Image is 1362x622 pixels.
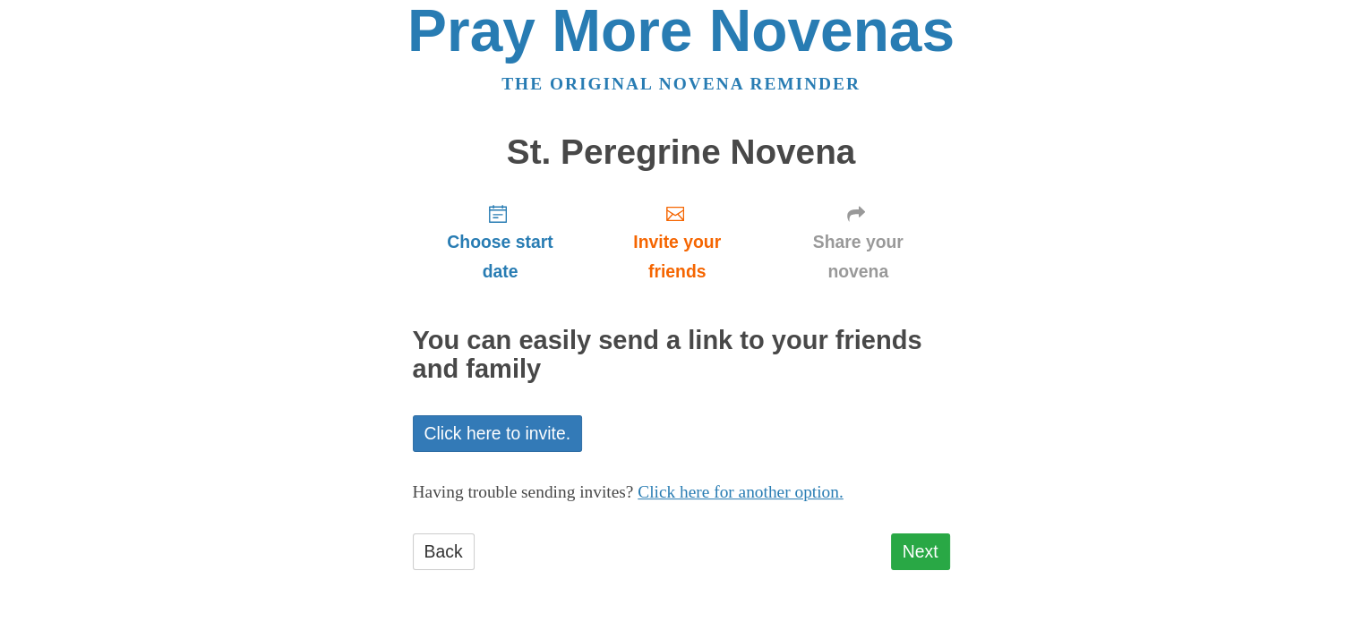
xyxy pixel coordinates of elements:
[501,74,861,93] a: The original novena reminder
[413,533,475,570] a: Back
[413,482,634,501] span: Having trouble sending invites?
[413,133,950,172] h1: St. Peregrine Novena
[431,227,570,286] span: Choose start date
[638,482,844,501] a: Click here for another option.
[413,415,583,452] a: Click here to invite.
[587,189,766,295] a: Invite your friends
[767,189,950,295] a: Share your novena
[891,533,950,570] a: Next
[784,227,932,286] span: Share your novena
[413,189,588,295] a: Choose start date
[605,227,748,286] span: Invite your friends
[413,327,950,384] h2: You can easily send a link to your friends and family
